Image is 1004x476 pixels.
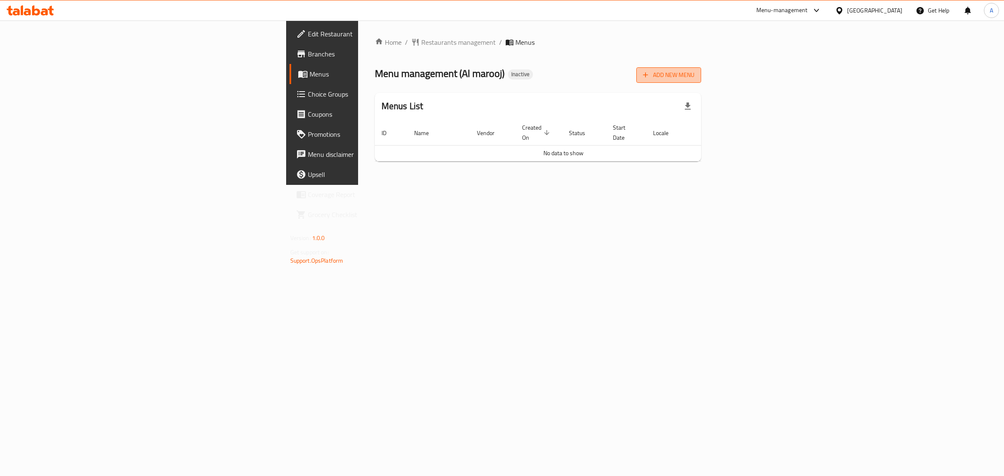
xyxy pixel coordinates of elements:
span: Coverage Report [308,189,447,200]
span: Edit Restaurant [308,29,447,39]
a: Branches [289,44,454,64]
span: Menu management ( Al marooj ) [375,64,505,83]
nav: breadcrumb [375,37,702,47]
span: Locale [653,128,679,138]
span: Vendor [477,128,505,138]
span: No data to show [543,148,584,159]
span: Version: [290,233,311,243]
li: / [499,37,502,47]
span: Promotions [308,129,447,139]
a: Coverage Report [289,184,454,205]
span: Inactive [508,71,533,78]
a: Upsell [289,164,454,184]
span: Upsell [308,169,447,179]
span: Name [414,128,440,138]
span: A [990,6,993,15]
span: Menu disclaimer [308,149,447,159]
div: Menu-management [756,5,808,15]
span: ID [382,128,397,138]
span: Choice Groups [308,89,447,99]
span: Status [569,128,596,138]
a: Support.OpsPlatform [290,255,343,266]
a: Choice Groups [289,84,454,104]
a: Grocery Checklist [289,205,454,225]
h2: Menus List [382,100,423,113]
span: Menus [515,37,535,47]
table: enhanced table [375,120,752,161]
span: 1.0.0 [312,233,325,243]
span: Restaurants management [421,37,496,47]
div: Inactive [508,69,533,79]
span: Branches [308,49,447,59]
a: Menus [289,64,454,84]
a: Promotions [289,124,454,144]
span: Coupons [308,109,447,119]
span: Created On [522,123,552,143]
span: Menus [310,69,447,79]
th: Actions [689,120,752,146]
span: Add New Menu [643,70,694,80]
span: Grocery Checklist [308,210,447,220]
a: Edit Restaurant [289,24,454,44]
span: Get support on: [290,247,329,258]
span: Start Date [613,123,636,143]
button: Add New Menu [636,67,701,83]
a: Coupons [289,104,454,124]
div: [GEOGRAPHIC_DATA] [847,6,902,15]
a: Menu disclaimer [289,144,454,164]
